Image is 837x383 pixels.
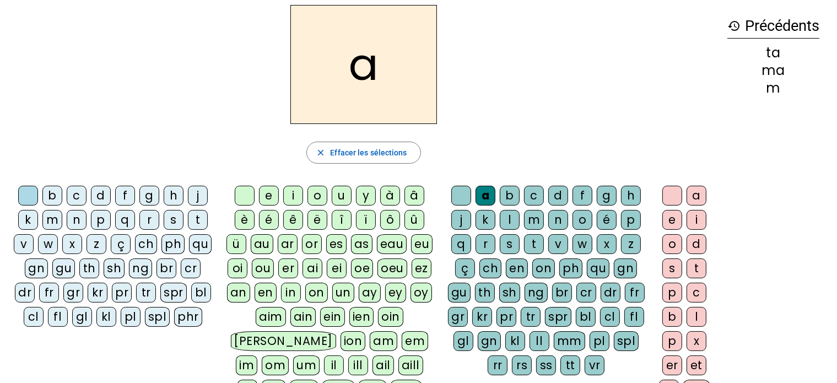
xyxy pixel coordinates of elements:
div: gu [448,283,471,303]
div: ç [455,258,475,278]
div: j [451,210,471,230]
div: em [402,331,428,351]
div: f [115,186,135,206]
div: t [188,210,208,230]
div: é [259,210,279,230]
div: kr [88,283,107,303]
div: in [281,283,301,303]
div: t [687,258,706,278]
div: n [548,210,568,230]
div: p [621,210,641,230]
div: th [79,258,99,278]
div: br [156,258,176,278]
div: ch [135,234,157,254]
div: as [351,234,372,254]
div: ç [111,234,131,254]
div: dr [601,283,620,303]
div: un [332,283,354,303]
div: d [687,234,706,254]
div: gu [52,258,75,278]
div: ma [727,64,819,77]
div: on [305,283,328,303]
div: pr [112,283,132,303]
div: pl [590,331,609,351]
div: j [188,186,208,206]
div: z [621,234,641,254]
div: è [235,210,255,230]
div: ph [559,258,582,278]
div: ey [385,283,406,303]
div: gr [63,283,83,303]
div: fr [39,283,59,303]
div: pr [496,307,516,327]
div: mm [554,331,585,351]
div: spr [160,283,187,303]
div: x [597,234,617,254]
div: v [14,234,34,254]
div: p [662,283,682,303]
div: tr [521,307,541,327]
div: cr [181,258,201,278]
div: br [552,283,572,303]
div: gl [72,307,92,327]
div: kl [96,307,116,327]
div: o [307,186,327,206]
div: q [115,210,135,230]
div: bl [191,283,211,303]
div: au [251,234,273,254]
div: ez [412,258,431,278]
div: vr [585,355,604,375]
div: am [370,331,397,351]
div: er [278,258,298,278]
div: i [687,210,706,230]
div: et [687,355,706,375]
div: il [324,355,344,375]
div: d [548,186,568,206]
div: ei [327,258,347,278]
div: pl [121,307,141,327]
div: p [91,210,111,230]
div: c [687,283,706,303]
div: eau [377,234,407,254]
mat-icon: history [727,19,741,33]
div: x [687,331,706,351]
div: ion [341,331,366,351]
div: ï [356,210,376,230]
div: û [404,210,424,230]
div: m [42,210,62,230]
div: s [164,210,183,230]
div: z [87,234,106,254]
div: o [662,234,682,254]
mat-icon: close [316,148,326,158]
div: k [476,210,495,230]
div: im [236,355,257,375]
span: Effacer les sélections [330,146,407,159]
div: r [476,234,495,254]
div: ail [372,355,394,375]
div: fl [48,307,68,327]
div: o [573,210,592,230]
div: oy [411,283,432,303]
div: â [404,186,424,206]
div: es [326,234,347,254]
div: th [475,283,495,303]
div: x [62,234,82,254]
div: um [293,355,320,375]
div: ô [380,210,400,230]
div: n [67,210,87,230]
div: om [262,355,289,375]
div: w [573,234,592,254]
div: ar [278,234,298,254]
div: a [687,186,706,206]
div: eu [411,234,433,254]
div: gn [478,331,501,351]
div: or [302,234,322,254]
div: ill [348,355,368,375]
div: on [532,258,555,278]
div: sh [104,258,125,278]
div: sh [499,283,520,303]
div: ain [290,307,316,327]
div: h [621,186,641,206]
div: e [662,210,682,230]
div: c [524,186,544,206]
